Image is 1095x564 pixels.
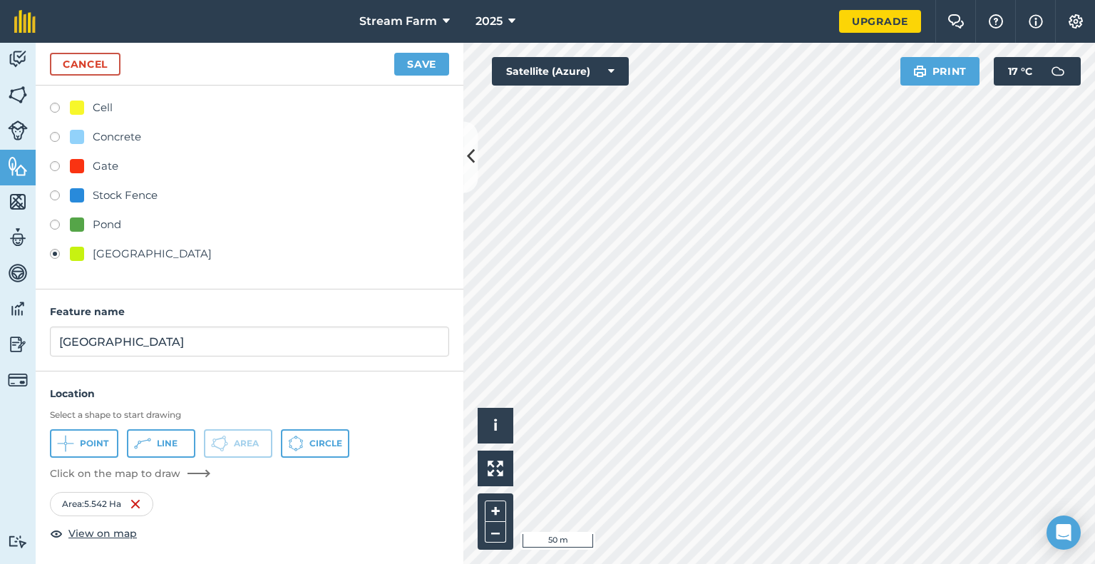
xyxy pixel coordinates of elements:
h4: Feature name [50,304,449,319]
img: A question mark icon [987,14,1004,29]
img: svg+xml;base64,PD94bWwgdmVyc2lvbj0iMS4wIiBlbmNvZGluZz0idXRmLTgiPz4KPCEtLSBHZW5lcmF0b3I6IEFkb2JlIE... [8,535,28,548]
span: i [493,416,498,434]
img: Four arrows, one pointing top left, one top right, one bottom right and the last bottom left [488,461,503,476]
img: svg+xml;base64,PD94bWwgdmVyc2lvbj0iMS4wIiBlbmNvZGluZz0idXRmLTgiPz4KPCEtLSBHZW5lcmF0b3I6IEFkb2JlIE... [8,298,28,319]
div: Open Intercom Messenger [1047,516,1081,550]
img: svg+xml;base64,PHN2ZyB4bWxucz0iaHR0cDovL3d3dy53My5vcmcvMjAwMC9zdmciIHdpZHRoPSIxOSIgaGVpZ2h0PSIyNC... [913,63,927,80]
h4: Location [50,386,449,401]
div: [GEOGRAPHIC_DATA] [93,245,212,262]
button: Save [394,53,449,76]
button: i [478,408,513,443]
span: Point [80,438,108,449]
img: svg+xml;base64,PHN2ZyB4bWxucz0iaHR0cDovL3d3dy53My5vcmcvMjAwMC9zdmciIHdpZHRoPSIxNyIgaGVpZ2h0PSIxNy... [1029,13,1043,30]
img: fieldmargin Logo [14,10,36,33]
img: svg+xml;base64,PD94bWwgdmVyc2lvbj0iMS4wIiBlbmNvZGluZz0idXRmLTgiPz4KPCEtLSBHZW5lcmF0b3I6IEFkb2JlIE... [8,121,28,140]
img: svg+xml;base64,PD94bWwgdmVyc2lvbj0iMS4wIiBlbmNvZGluZz0idXRmLTgiPz4KPCEtLSBHZW5lcmF0b3I6IEFkb2JlIE... [8,334,28,355]
div: Area : 5.542 Ha [50,492,153,516]
h3: Select a shape to start drawing [50,409,449,421]
div: Gate [93,158,118,175]
button: Line [127,429,195,458]
img: svg+xml;base64,PD94bWwgdmVyc2lvbj0iMS4wIiBlbmNvZGluZz0idXRmLTgiPz4KPCEtLSBHZW5lcmF0b3I6IEFkb2JlIE... [8,48,28,70]
img: svg+xml;base64,PHN2ZyB4bWxucz0iaHR0cDovL3d3dy53My5vcmcvMjAwMC9zdmciIHdpZHRoPSI1NiIgaGVpZ2h0PSI2MC... [8,84,28,106]
button: View on map [50,525,137,542]
button: 17 °C [994,57,1081,86]
img: A cog icon [1067,14,1084,29]
img: Arrow pointing right to map [186,468,212,479]
img: svg+xml;base64,PD94bWwgdmVyc2lvbj0iMS4wIiBlbmNvZGluZz0idXRmLTgiPz4KPCEtLSBHZW5lcmF0b3I6IEFkb2JlIE... [1044,57,1072,86]
img: svg+xml;base64,PHN2ZyB4bWxucz0iaHR0cDovL3d3dy53My5vcmcvMjAwMC9zdmciIHdpZHRoPSI1NiIgaGVpZ2h0PSI2MC... [8,155,28,177]
a: Upgrade [839,10,921,33]
div: Cell [93,99,113,116]
a: Cancel [50,53,120,76]
button: Satellite (Azure) [492,57,629,86]
span: Circle [309,438,342,449]
span: View on map [68,525,137,541]
div: Pond [93,216,121,233]
span: 2025 [475,13,503,30]
button: + [485,501,506,522]
img: svg+xml;base64,PHN2ZyB4bWxucz0iaHR0cDovL3d3dy53My5vcmcvMjAwMC9zdmciIHdpZHRoPSIxNiIgaGVpZ2h0PSIyNC... [130,496,141,513]
img: svg+xml;base64,PHN2ZyB4bWxucz0iaHR0cDovL3d3dy53My5vcmcvMjAwMC9zdmciIHdpZHRoPSIxOCIgaGVpZ2h0PSIyNC... [50,525,63,542]
img: svg+xml;base64,PHN2ZyB4bWxucz0iaHR0cDovL3d3dy53My5vcmcvMjAwMC9zdmciIHdpZHRoPSI1NiIgaGVpZ2h0PSI2MC... [8,191,28,212]
button: Area [204,429,272,458]
button: Circle [281,429,349,458]
img: svg+xml;base64,PD94bWwgdmVyc2lvbj0iMS4wIiBlbmNvZGluZz0idXRmLTgiPz4KPCEtLSBHZW5lcmF0b3I6IEFkb2JlIE... [8,370,28,390]
button: Point [50,429,118,458]
button: – [485,522,506,543]
span: Area [234,438,259,449]
img: svg+xml;base64,PD94bWwgdmVyc2lvbj0iMS4wIiBlbmNvZGluZz0idXRmLTgiPz4KPCEtLSBHZW5lcmF0b3I6IEFkb2JlIE... [8,227,28,248]
span: 17 ° C [1008,57,1032,86]
div: Concrete [93,128,141,145]
span: Click on the map to draw [50,466,180,481]
button: Print [900,57,980,86]
span: Line [157,438,178,449]
div: Stock Fence [93,187,158,204]
img: svg+xml;base64,PD94bWwgdmVyc2lvbj0iMS4wIiBlbmNvZGluZz0idXRmLTgiPz4KPCEtLSBHZW5lcmF0b3I6IEFkb2JlIE... [8,262,28,284]
span: Stream Farm [359,13,437,30]
img: Two speech bubbles overlapping with the left bubble in the forefront [947,14,965,29]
